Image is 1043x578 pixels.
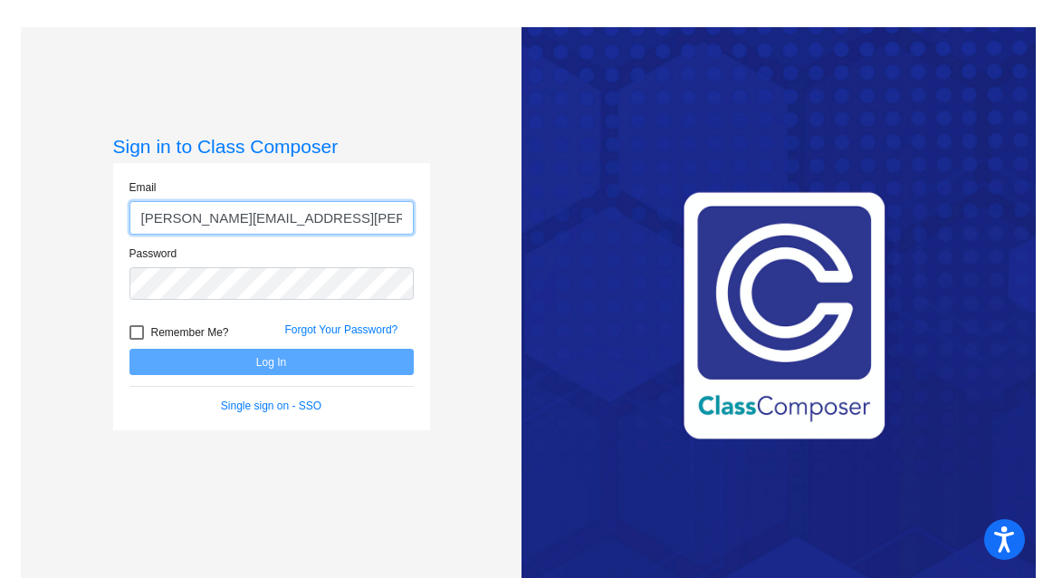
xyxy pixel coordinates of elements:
label: Email [129,179,157,196]
a: Single sign on - SSO [221,400,321,412]
h3: Sign in to Class Composer [113,135,430,158]
button: Log In [129,349,414,375]
span: Remember Me? [151,322,229,343]
label: Password [129,246,177,262]
a: Forgot Your Password? [285,323,398,336]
